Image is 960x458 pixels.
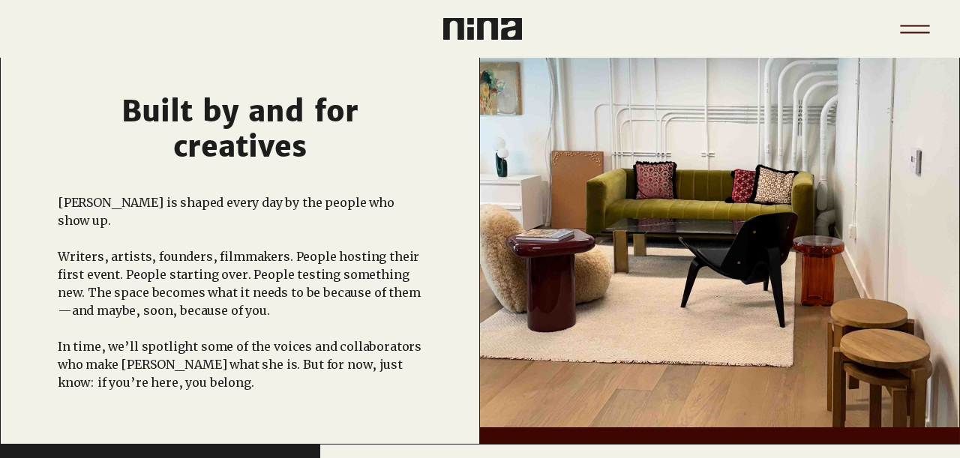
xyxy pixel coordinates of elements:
nav: Site [892,6,937,52]
img: Nina Logo CMYK_Charcoal.png [443,18,522,40]
p: Writers, artists, founders, filmmakers. People hosting their first event. People starting over. P... [58,247,422,319]
button: Menu [892,6,937,52]
p: [PERSON_NAME] is shaped every day by the people who show up. [58,193,422,229]
p: In time, we’ll spotlight some of the voices and collaborators who make [PERSON_NAME] what she is.... [58,337,422,391]
span: Built by and for creatives [121,94,358,164]
img: nina-lounge 3_edited.jpg [480,12,959,427]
